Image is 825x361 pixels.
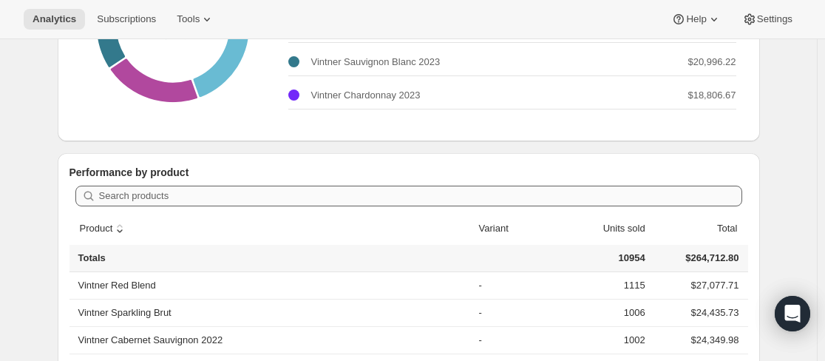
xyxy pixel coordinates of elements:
[687,88,736,103] p: $18,806.67
[69,326,475,354] th: Vintner Cabernet Sauvignon 2022
[311,88,421,103] p: Vintner Chardonnay 2023
[475,326,553,354] td: -
[553,245,650,272] td: 10954
[88,9,165,30] button: Subscriptions
[650,299,748,326] td: $24,435.73
[69,272,475,299] th: Vintner Red Blend
[700,215,739,243] button: Total
[24,9,85,30] button: Analytics
[33,13,76,25] span: Analytics
[586,215,648,243] button: Units sold
[477,215,526,243] button: Variant
[775,296,810,331] div: Open Intercom Messenger
[687,55,736,70] p: $20,996.22
[69,245,475,272] th: Totals
[168,9,223,30] button: Tools
[650,272,748,299] td: $27,077.71
[686,13,706,25] span: Help
[69,299,475,326] th: Vintner Sparkling Brut
[757,13,792,25] span: Settings
[97,13,156,25] span: Subscriptions
[78,215,130,243] button: sort ascending byProduct
[177,13,200,25] span: Tools
[69,165,748,180] p: Performance by product
[650,326,748,354] td: $24,349.98
[553,326,650,354] td: 1002
[553,272,650,299] td: 1115
[99,186,742,206] input: Search products
[475,272,553,299] td: -
[475,299,553,326] td: -
[733,9,801,30] button: Settings
[662,9,730,30] button: Help
[311,55,441,70] p: Vintner Sauvignon Blanc 2023
[650,245,748,272] td: $264,712.80
[553,299,650,326] td: 1006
